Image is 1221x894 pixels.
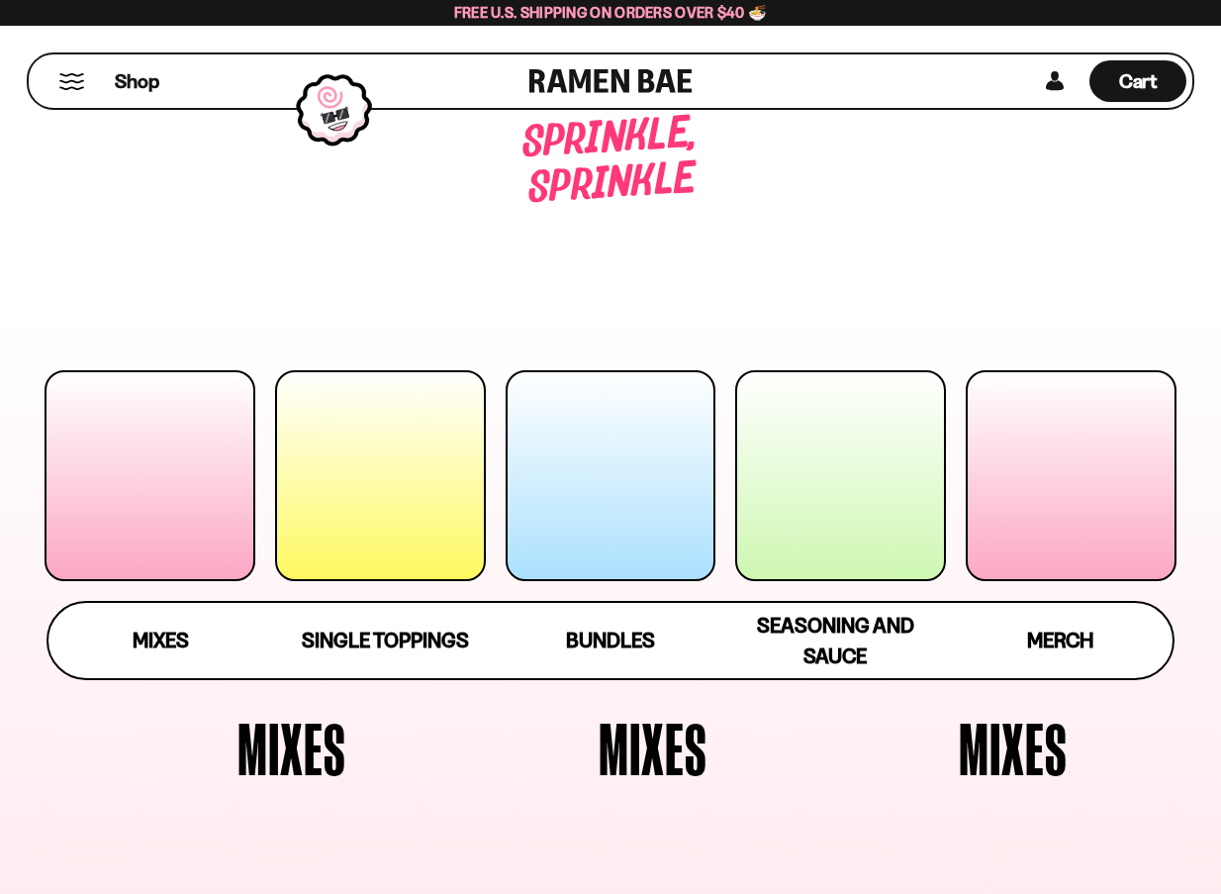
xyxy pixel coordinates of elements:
span: Single Toppings [302,628,469,652]
span: Shop [115,68,159,95]
button: Mobile Menu Trigger [58,73,85,90]
a: Mixes [48,603,273,678]
a: Single Toppings [273,603,498,678]
a: Seasoning and Sauce [723,603,948,678]
span: Cart [1119,69,1158,93]
span: Bundles [566,628,655,652]
span: Mixes [133,628,189,652]
a: Bundles [498,603,722,678]
span: Mixes [237,712,346,785]
div: Cart [1089,54,1186,108]
span: Mixes [599,712,707,785]
span: Merch [1027,628,1093,652]
span: Seasoning and Sauce [757,613,914,668]
span: Free U.S. Shipping on Orders over $40 🍜 [454,3,768,22]
a: Merch [948,603,1173,678]
span: Mixes [959,712,1068,785]
a: Shop [115,60,159,102]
